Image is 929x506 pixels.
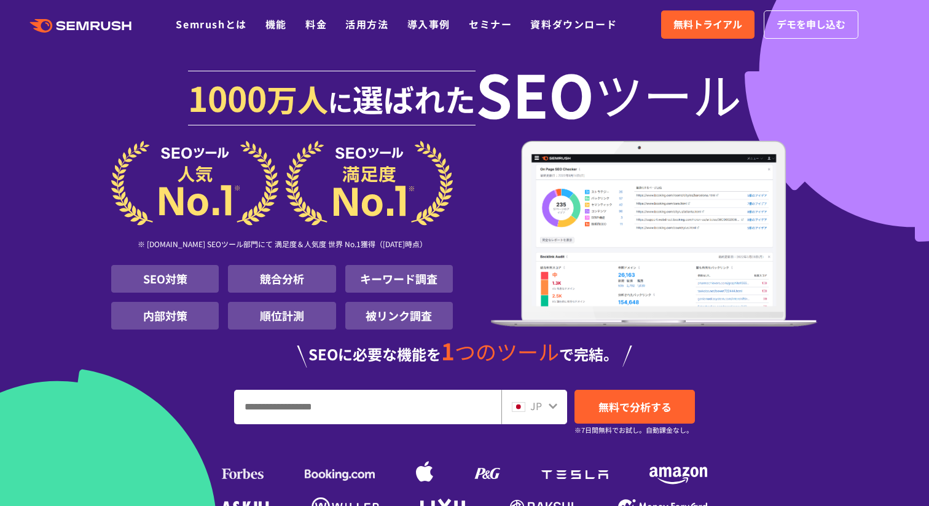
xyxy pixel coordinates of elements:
[777,17,845,33] span: デモを申し込む
[476,69,594,118] span: SEO
[345,265,453,293] li: キーワード調査
[455,336,559,366] span: つのツール
[353,76,476,121] span: 選ばれた
[328,84,353,119] span: に
[661,10,755,39] a: 無料トライアル
[228,265,335,293] li: 競合分析
[598,399,672,414] span: 無料で分析する
[574,424,693,436] small: ※7日間無料でお試し。自動課金なし。
[111,226,453,265] div: ※ [DOMAIN_NAME] SEOツール部門にて 満足度＆人気度 世界 No.1獲得（[DATE]時点）
[111,339,818,368] div: SEOに必要な機能を
[188,73,267,122] span: 1000
[559,343,618,365] span: で完結。
[345,17,388,31] a: 活用方法
[345,302,453,330] li: 被リンク調査
[235,390,501,424] input: URL、キーワードを入力してください
[176,17,246,31] a: Semrushとは
[305,17,327,31] a: 料金
[594,69,742,118] span: ツール
[265,17,287,31] a: 機能
[267,76,328,121] span: 万人
[111,265,219,293] li: SEO対策
[469,17,512,31] a: セミナー
[441,334,455,367] span: 1
[574,390,695,424] a: 無料で分析する
[530,398,542,413] span: JP
[111,302,219,330] li: 内部対策
[530,17,617,31] a: 資料ダウンロード
[228,302,335,330] li: 順位計測
[764,10,858,39] a: デモを申し込む
[673,17,742,33] span: 無料トライアル
[407,17,450,31] a: 導入事例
